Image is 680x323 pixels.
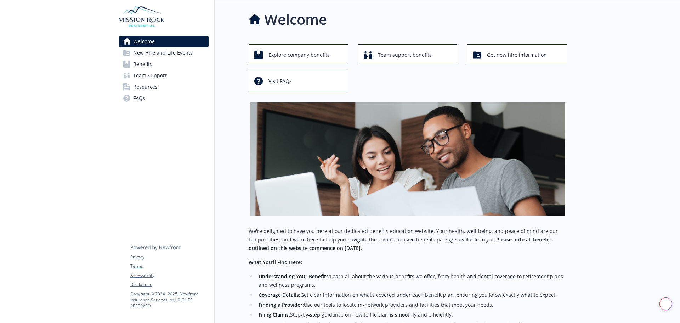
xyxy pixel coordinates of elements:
a: Team Support [119,70,209,81]
span: Resources [133,81,158,93]
span: Get new hire information [487,48,547,62]
h1: Welcome [264,9,327,30]
p: Copyright © 2024 - 2025 , Newfront Insurance Services, ALL RIGHTS RESERVED [130,291,208,309]
span: Visit FAQs [268,74,292,88]
strong: Understanding Your Benefits: [259,273,330,280]
strong: What You’ll Find Here: [249,259,302,266]
span: New Hire and Life Events [133,47,193,59]
a: Benefits [119,59,209,70]
a: Accessibility [130,272,208,279]
a: Terms [130,263,208,269]
a: Resources [119,81,209,93]
span: Team support benefits [378,48,432,62]
span: Explore company benefits [268,48,330,62]
img: overview page banner [250,102,565,216]
span: FAQs [133,93,145,104]
strong: Finding a Provider: [259,301,304,308]
span: Benefits [133,59,152,70]
a: Disclaimer [130,282,208,288]
a: FAQs [119,93,209,104]
span: Welcome [133,36,155,47]
a: Welcome [119,36,209,47]
li: Get clear information on what’s covered under each benefit plan, ensuring you know exactly what t... [256,291,567,299]
li: Step-by-step guidance on how to file claims smoothly and efficiently. [256,311,567,319]
button: Team support benefits [358,44,458,65]
button: Visit FAQs [249,71,348,91]
li: Learn all about the various benefits we offer, from health and dental coverage to retirement plan... [256,272,567,289]
a: New Hire and Life Events [119,47,209,59]
span: Team Support [133,70,167,81]
a: Privacy [130,254,208,260]
button: Explore company benefits [249,44,348,65]
strong: Coverage Details: [259,291,300,298]
li: Use our tools to locate in-network providers and facilities that meet your needs. [256,301,567,309]
strong: Filing Claims: [259,311,290,318]
button: Get new hire information [467,44,567,65]
p: We're delighted to have you here at our dedicated benefits education website. Your health, well-b... [249,227,567,252]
